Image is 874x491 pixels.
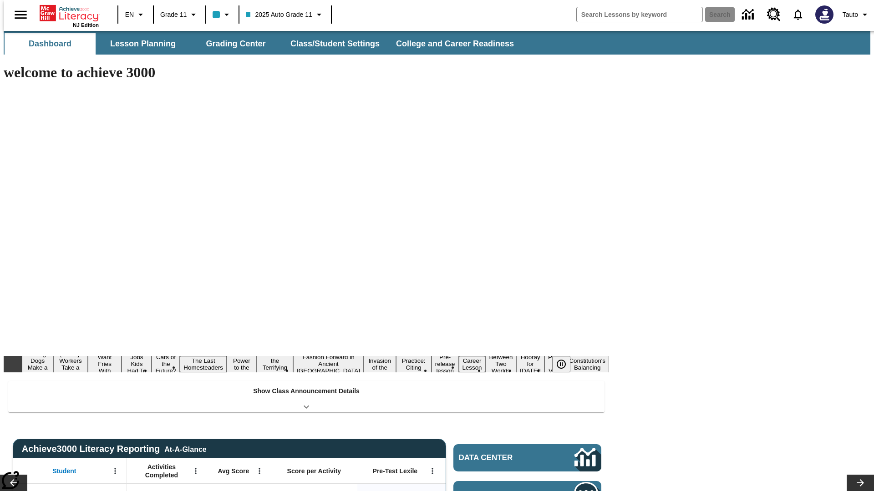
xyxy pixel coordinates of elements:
button: Slide 16 Point of View [544,352,565,376]
button: Slide 4 Dirty Jobs Kids Had To Do [122,346,152,382]
span: Tauto [843,10,858,20]
img: Avatar [815,5,833,24]
button: Lesson Planning [97,33,188,55]
div: Home [40,3,99,28]
button: Slide 12 Pre-release lesson [432,352,459,376]
span: Score per Activity [287,467,341,475]
a: Notifications [786,3,810,26]
button: Open Menu [108,464,122,478]
span: Student [52,467,76,475]
input: search field [577,7,702,22]
button: Class/Student Settings [283,33,387,55]
p: Show Class Announcement Details [253,386,360,396]
button: Slide 7 Solar Power to the People [227,349,257,379]
button: Slide 15 Hooray for Constitution Day! [516,352,544,376]
h1: welcome to achieve 3000 [4,64,609,81]
button: Class color is light blue. Change class color [209,6,236,23]
button: Class: 2025 Auto Grade 11, Select your class [242,6,328,23]
span: NJ Edition [73,22,99,28]
button: College and Career Readiness [389,33,521,55]
button: Language: EN, Select a language [121,6,150,23]
span: Data Center [459,453,544,462]
span: Achieve3000 Literacy Reporting [22,444,207,454]
a: Data Center [453,444,601,471]
button: Open Menu [189,464,203,478]
span: Pre-Test Lexile [373,467,418,475]
span: EN [125,10,134,20]
div: Show Class Announcement Details [8,381,605,412]
button: Lesson carousel, Next [847,475,874,491]
span: Grade 11 [160,10,187,20]
button: Select a new avatar [810,3,839,26]
button: Slide 9 Fashion Forward in Ancient Rome [293,352,364,376]
div: Pause [552,356,579,372]
div: SubNavbar [4,33,522,55]
button: Slide 5 Cars of the Future? [152,352,180,376]
button: Slide 14 Between Two Worlds [485,352,516,376]
a: Home [40,4,99,22]
button: Open side menu [7,1,34,28]
a: Resource Center, Will open in new tab [762,2,786,27]
button: Slide 3 Do You Want Fries With That? [88,346,122,382]
span: Activities Completed [132,463,192,479]
div: At-A-Glance [164,444,206,454]
button: Pause [552,356,570,372]
button: Slide 8 Attack of the Terrifying Tomatoes [257,349,293,379]
button: Slide 10 The Invasion of the Free CD [364,349,396,379]
button: Slide 6 The Last Homesteaders [180,356,227,372]
button: Slide 17 The Constitution's Balancing Act [565,349,609,379]
button: Grade: Grade 11, Select a grade [157,6,203,23]
button: Slide 1 Diving Dogs Make a Splash [22,349,53,379]
a: Data Center [737,2,762,27]
button: Slide 2 Labor Day: Workers Take a Stand [53,349,87,379]
button: Slide 11 Mixed Practice: Citing Evidence [396,349,432,379]
div: SubNavbar [4,31,870,55]
button: Slide 13 Career Lesson [459,356,486,372]
span: 2025 Auto Grade 11 [246,10,312,20]
button: Open Menu [253,464,266,478]
button: Open Menu [426,464,439,478]
button: Grading Center [190,33,281,55]
span: Avg Score [218,467,249,475]
button: Dashboard [5,33,96,55]
button: Profile/Settings [839,6,874,23]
